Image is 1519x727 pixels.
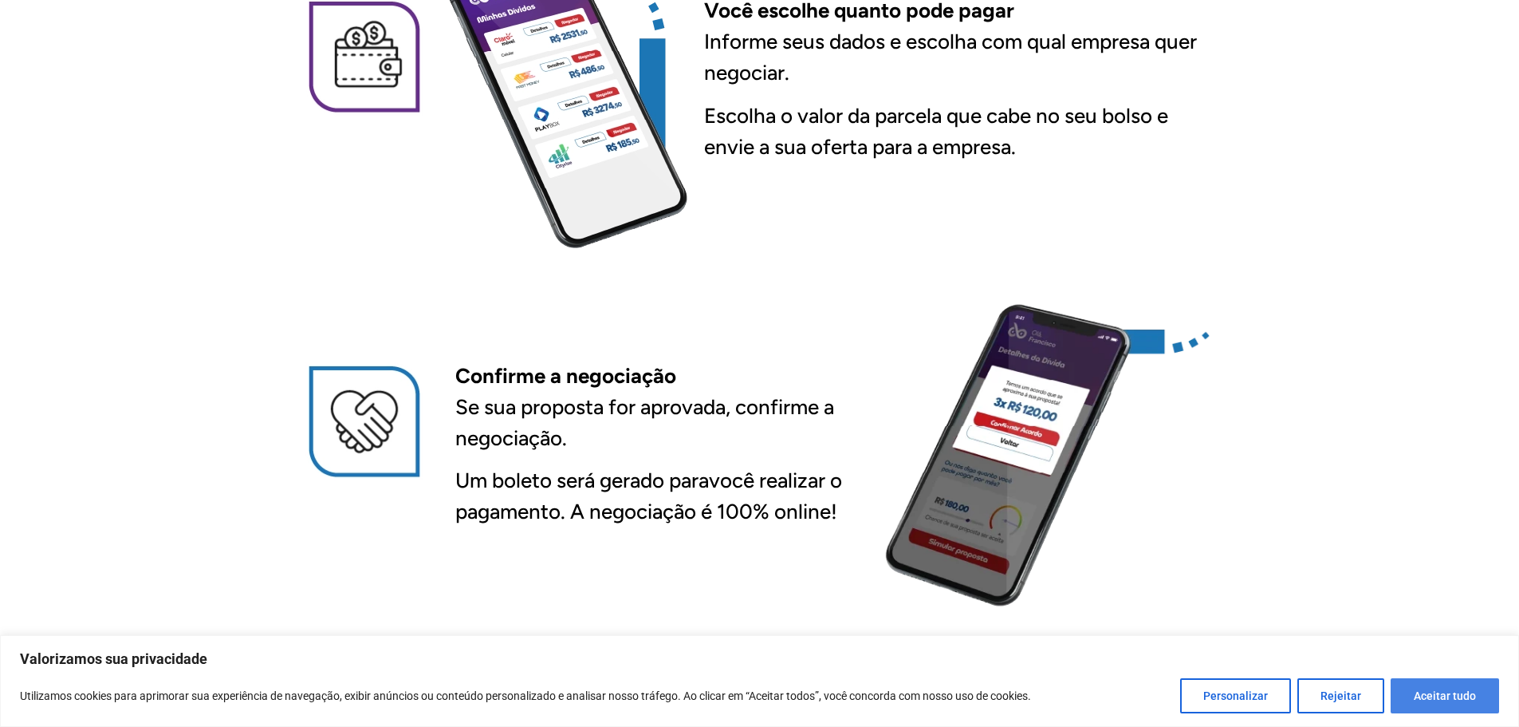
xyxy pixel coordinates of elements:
img: Asset-5.webp [873,288,1210,612]
p: Utilizamos cookies para aprimorar sua experiência de navegação, exibir anúncios ou conteúdo perso... [20,686,1031,705]
button: Rejeitar [1297,678,1384,713]
p: Um boleto será gerado paravocê realizar o pagamento. A negociação é 100% online! [455,465,873,527]
p: Se sua proposta for aprovada, confirme a negociação. [455,361,873,454]
p: Escolha o valor da parcela que cabe no seu bolso e envie a sua oferta para a empresa. [704,101,1214,163]
button: Personalizar [1180,678,1291,713]
button: Aceitar tudo [1391,678,1499,713]
p: Valorizamos sua privacidade [20,650,1499,669]
span: Confirme a negociação [455,363,676,389]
